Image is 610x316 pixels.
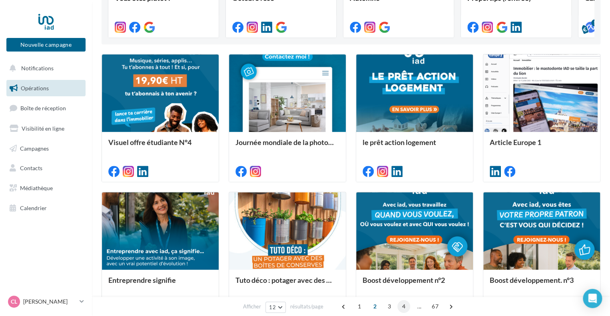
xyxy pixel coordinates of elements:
span: 67 [429,300,442,313]
div: Article Europe 1 [490,138,594,154]
p: [PERSON_NAME] [23,298,76,306]
span: 12 [269,304,276,310]
div: Boost développement n°2 [363,276,466,292]
div: Entreprendre signifie [108,276,212,292]
button: 12 [265,302,286,313]
a: CL [PERSON_NAME] [6,294,86,309]
span: Boîte de réception [20,105,66,111]
button: Nouvelle campagne [6,38,86,52]
div: 5 [591,19,598,26]
span: Médiathèque [20,185,53,191]
span: 2 [369,300,381,313]
button: Notifications [5,60,84,77]
span: 1 [353,300,366,313]
a: Visibilité en ligne [5,120,87,137]
a: Opérations [5,80,87,97]
a: Boîte de réception [5,99,87,117]
span: Afficher [243,303,261,310]
a: Campagnes [5,140,87,157]
span: CL [11,298,17,306]
div: Tuto déco : potager avec des boites de conserves [235,276,339,292]
a: Contacts [5,160,87,177]
span: 3 [383,300,396,313]
span: 4 [397,300,410,313]
div: Visuel offre étudiante N°4 [108,138,212,154]
span: Calendrier [20,205,47,211]
span: Opérations [21,85,49,91]
span: Contacts [20,165,42,171]
div: Boost développement. n°3 [490,276,594,292]
span: ... [413,300,426,313]
a: Calendrier [5,200,87,217]
span: résultats/page [290,303,323,310]
span: Campagnes [20,145,49,151]
span: Notifications [21,65,54,72]
span: Visibilité en ligne [22,125,64,132]
div: Journée mondiale de la photographie [235,138,339,154]
a: Médiathèque [5,180,87,197]
div: le prêt action logement [363,138,466,154]
div: Open Intercom Messenger [583,289,602,308]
